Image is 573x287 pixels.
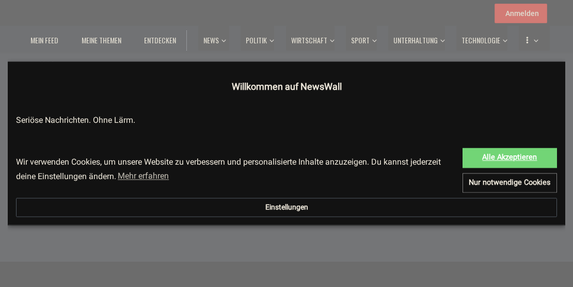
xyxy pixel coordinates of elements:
[463,173,557,193] a: deny cookies
[116,168,170,184] a: learn more about cookies
[16,115,557,126] p: Seriöse Nachrichten. Ohne Lärm.
[463,148,557,168] a: allow cookies
[16,156,454,184] span: Wir verwenden Cookies, um unsere Website zu verbessern und personalisierte Inhalte anzuzeigen. Du...
[16,80,557,93] h4: Willkommen auf NewsWall
[16,148,557,193] div: cookieconsent
[16,198,557,217] button: Einstellungen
